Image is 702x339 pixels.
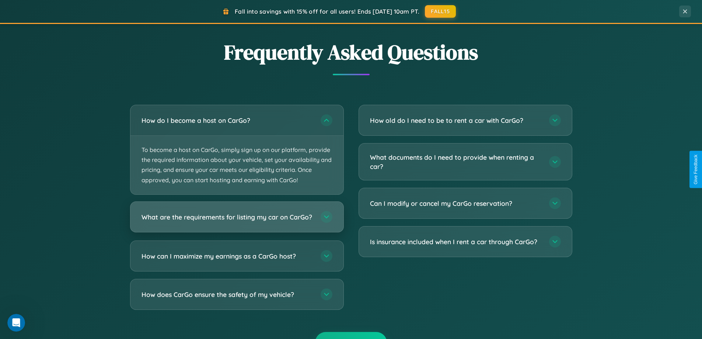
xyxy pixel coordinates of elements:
h3: How can I maximize my earnings as a CarGo host? [142,251,313,260]
h3: How old do I need to be to rent a car with CarGo? [370,116,542,125]
div: Give Feedback [693,155,698,184]
iframe: Intercom live chat [7,314,25,332]
span: Fall into savings with 15% off for all users! Ends [DATE] 10am PT. [235,8,419,15]
button: FALL15 [425,5,456,18]
h3: What documents do I need to provide when renting a car? [370,153,542,171]
p: To become a host on CarGo, simply sign up on our platform, provide the required information about... [130,136,343,194]
h3: How does CarGo ensure the safety of my vehicle? [142,290,313,299]
h2: Frequently Asked Questions [130,38,572,66]
h3: Is insurance included when I rent a car through CarGo? [370,237,542,246]
h3: Can I modify or cancel my CarGo reservation? [370,199,542,208]
h3: How do I become a host on CarGo? [142,116,313,125]
h3: What are the requirements for listing my car on CarGo? [142,212,313,221]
